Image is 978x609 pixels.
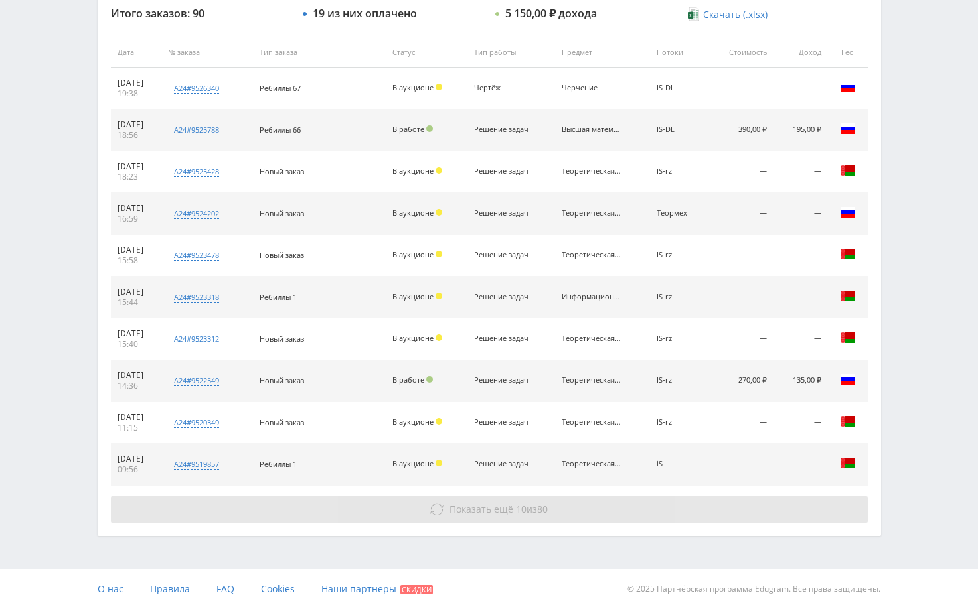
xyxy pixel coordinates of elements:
td: — [774,68,828,109]
span: В аукционе [392,458,434,468]
div: Теоретическая механика [562,334,621,343]
td: — [707,402,774,444]
div: Теормех [657,209,700,218]
span: Подтвержден [426,376,433,383]
span: Подтвержден [426,125,433,132]
div: 09:56 [118,464,155,475]
span: Скачать (.xlsx) [703,9,768,20]
div: 15:40 [118,339,155,350]
span: В аукционе [392,208,434,218]
span: Холд [436,334,442,341]
div: Информационные технологии [562,293,621,301]
div: [DATE] [118,454,155,464]
div: a24#9522549 [174,375,219,386]
img: blr.png [840,455,856,471]
img: blr.png [840,330,856,346]
div: [DATE] [118,287,155,297]
span: Новый заказ [260,208,304,218]
th: Тип заказа [253,38,386,68]
span: 80 [537,503,548,515]
div: a24#9523312 [174,334,219,344]
div: a24#9520349 [174,417,219,428]
th: Тип работы [467,38,555,68]
th: Дата [111,38,162,68]
div: a24#9523318 [174,292,219,303]
span: В аукционе [392,249,434,259]
td: — [774,151,828,193]
td: — [774,193,828,235]
span: Холд [436,84,442,90]
div: [DATE] [118,203,155,214]
div: [DATE] [118,328,155,339]
button: Показать ещё 10из80 [111,496,868,523]
div: IS-rz [657,418,700,427]
td: — [774,444,828,486]
td: — [774,235,828,277]
div: [DATE] [118,161,155,172]
td: — [707,318,774,360]
div: a24#9524202 [174,208,219,219]
a: Скачать (.xlsx) [688,8,768,21]
span: Ребиллы 1 [260,292,297,302]
div: Чертёж [474,84,534,92]
a: Cookies [261,569,295,609]
div: Решение задач [474,376,534,385]
span: Наши партнеры [321,582,396,595]
th: Статус [386,38,467,68]
div: iS [657,460,700,468]
div: Решение задач [474,209,534,218]
span: Новый заказ [260,375,304,385]
th: Предмет [555,38,650,68]
td: — [774,402,828,444]
div: IS-rz [657,293,700,301]
div: 16:59 [118,214,155,224]
div: 5 150,00 ₽ дохода [505,7,597,19]
a: О нас [98,569,123,609]
span: Холд [436,251,442,257]
div: Теоретическая механика [562,167,621,176]
a: FAQ [216,569,234,609]
td: — [707,68,774,109]
td: — [707,277,774,318]
td: 270,00 ₽ [707,360,774,402]
span: В аукционе [392,166,434,176]
span: FAQ [216,582,234,595]
img: xlsx [688,7,699,21]
span: Новый заказ [260,250,304,260]
div: 14:36 [118,381,155,391]
span: В работе [392,124,424,134]
div: a24#9519857 [174,459,219,470]
div: Теоретическая механика [562,251,621,259]
span: В аукционе [392,82,434,92]
span: 10 [516,503,527,515]
div: a24#9525788 [174,125,219,135]
div: 15:44 [118,297,155,308]
div: Теоретическая механика [562,376,621,385]
img: blr.png [840,246,856,262]
div: IS-rz [657,334,700,343]
img: blr.png [840,413,856,429]
div: IS-DL [657,125,700,134]
img: rus.png [840,204,856,220]
span: из [449,503,548,515]
div: 19 из них оплачено [313,7,417,19]
img: blr.png [840,163,856,178]
td: — [707,193,774,235]
span: Cookies [261,582,295,595]
div: [DATE] [118,412,155,423]
th: № заказа [161,38,253,68]
div: 19:38 [118,88,155,99]
a: Наши партнеры Скидки [321,569,433,609]
div: Решение задач [474,251,534,259]
th: Гео [828,38,868,68]
th: Потоки [650,38,707,68]
span: В работе [392,375,424,385]
div: 15:58 [118,255,155,266]
img: blr.png [840,288,856,304]
div: Решение задач [474,460,534,468]
span: Скидки [400,585,433,594]
div: © 2025 Партнёрская программа Edugram. Все права защищены. [495,569,880,609]
span: Правила [150,582,190,595]
div: IS-rz [657,376,700,385]
td: 195,00 ₽ [774,109,828,151]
